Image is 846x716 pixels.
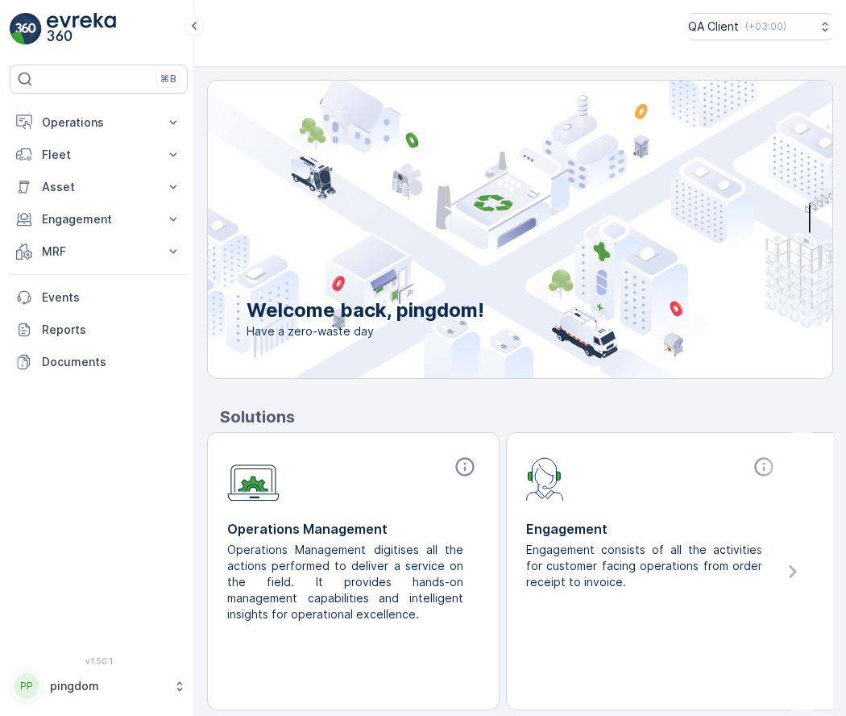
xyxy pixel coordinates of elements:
img: module-icon [227,456,280,502]
p: Welcome back, pingdom! [247,298,484,323]
img: city illustration [135,81,832,378]
p: Documents [42,354,181,370]
img: logo_light-DOdMpM7g.png [47,13,116,45]
p: Fleet [42,147,156,163]
img: module-icon [526,456,564,501]
p: Operations [42,114,156,131]
span: v 1.50.1 [10,656,188,666]
a: Events [10,281,188,314]
button: PPpingdom [10,669,188,703]
p: Events [42,289,181,306]
button: Engagement [10,203,188,235]
p: ⌘B [160,73,176,85]
p: Reports [42,322,181,338]
span: Have a zero-waste day [247,323,484,339]
a: Documents [10,346,188,378]
div: PP [14,673,39,699]
button: Fleet [10,139,188,171]
p: Operations Management [227,519,479,539]
p: Engagement [526,519,778,539]
p: Engagement consists of all the activities for customer facing operations from order receipt to in... [526,542,765,590]
button: Operations [10,106,188,139]
p: Operations Management digitises all the actions performed to deliver a service on the field. It p... [227,542,467,622]
p: Asset [42,179,156,195]
p: MRF [42,244,156,260]
button: MRF [10,235,188,268]
button: QA Client(+03:00) [688,13,833,40]
p: QA Client [688,19,739,35]
button: Asset [10,171,188,203]
img: logo [10,13,42,45]
p: Engagement [42,211,156,227]
a: Reports [10,314,188,346]
p: pingdom [50,678,165,694]
p: Solutions [220,405,833,429]
p: ( +03:00 ) [745,20,786,33]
